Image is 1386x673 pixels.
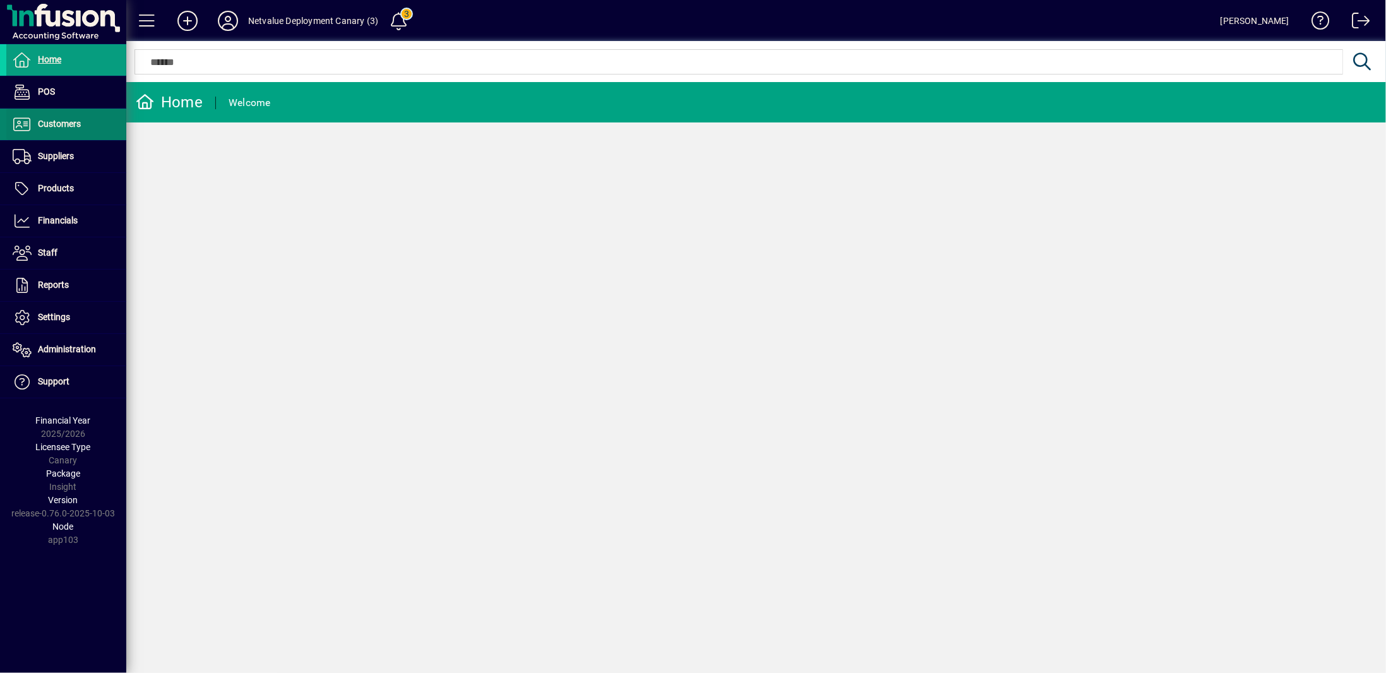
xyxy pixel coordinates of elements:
span: Administration [38,344,96,354]
a: Staff [6,237,126,269]
span: Financials [38,215,78,225]
a: Customers [6,109,126,140]
span: Reports [38,280,69,290]
span: Support [38,376,69,386]
span: Package [46,468,80,479]
div: Netvalue Deployment Canary (3) [248,11,378,31]
a: Logout [1342,3,1370,44]
button: Add [167,9,208,32]
a: Suppliers [6,141,126,172]
a: Administration [6,334,126,366]
span: Suppliers [38,151,74,161]
span: Settings [38,312,70,322]
button: Profile [208,9,248,32]
span: Staff [38,247,57,258]
span: POS [38,86,55,97]
div: Welcome [229,93,271,113]
span: Customers [38,119,81,129]
span: Version [49,495,78,505]
div: Home [136,92,203,112]
a: Support [6,366,126,398]
a: Settings [6,302,126,333]
a: POS [6,76,126,108]
a: Reports [6,270,126,301]
a: Financials [6,205,126,237]
span: Financial Year [36,415,91,426]
span: Products [38,183,74,193]
div: [PERSON_NAME] [1221,11,1289,31]
span: Node [53,521,74,532]
a: Products [6,173,126,205]
a: Knowledge Base [1302,3,1330,44]
span: Licensee Type [36,442,91,452]
span: Home [38,54,61,64]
